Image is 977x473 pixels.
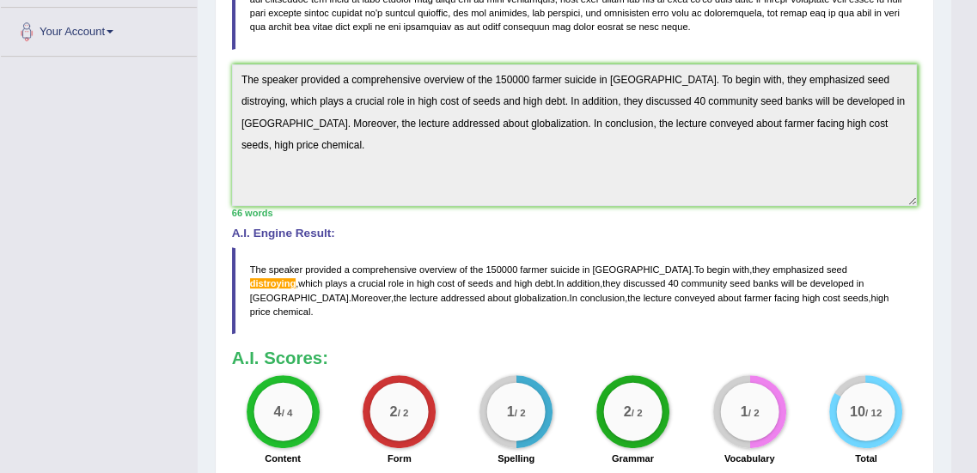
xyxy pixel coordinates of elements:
big: 10 [850,403,865,419]
span: emphasized [772,264,824,275]
small: / 2 [515,407,526,418]
span: begin [706,264,730,275]
span: addition [566,278,600,288]
span: discussed [623,278,665,288]
span: farmer [744,293,772,303]
span: and [496,278,511,288]
span: in [583,264,590,275]
span: crucial [358,278,386,288]
span: conveyed [675,293,715,303]
big: 2 [623,403,631,419]
label: Vocabulary [724,452,775,465]
span: the [627,293,640,303]
span: about [717,293,742,303]
span: Possible spelling mistake found. (did you mean: destroying) [250,278,296,288]
span: seeds [467,278,492,288]
big: 4 [273,403,281,419]
span: cost [822,293,840,303]
span: farmer [520,264,547,275]
span: comprehensive [352,264,417,275]
span: overview [419,264,457,275]
label: Grammar [612,452,654,465]
blockquote: . , , . , . , . , , . [232,247,918,334]
span: high [514,278,532,288]
span: Moreover [351,293,391,303]
a: Your Account [1,8,197,51]
span: seeds [843,293,868,303]
label: Content [265,452,301,465]
span: facing [774,293,799,303]
small: / 12 [865,407,882,418]
span: high [417,278,435,288]
h4: A.I. Engine Result: [232,227,918,240]
span: the [394,293,406,303]
span: [GEOGRAPHIC_DATA] [250,293,349,303]
small: / 2 [631,407,642,418]
span: a [350,278,355,288]
span: of [460,264,467,275]
span: a [345,264,350,275]
span: high [870,293,888,303]
span: chemical [273,306,311,317]
span: cost [437,278,455,288]
span: will [781,278,794,288]
span: lecture [409,293,437,303]
small: / 2 [748,407,759,418]
label: Total [855,452,877,465]
span: 40 [668,278,678,288]
span: addressed [441,293,485,303]
span: they [602,278,620,288]
label: Spelling [498,452,534,465]
span: with [732,264,749,275]
span: about [487,293,511,303]
span: The [250,264,266,275]
span: provided [305,264,341,275]
span: To [694,264,705,275]
small: / 4 [281,407,292,418]
big: 1 [507,403,515,419]
span: they [752,264,770,275]
span: lecture [644,293,672,303]
span: in [406,278,414,288]
span: seed [730,278,750,288]
span: community [681,278,727,288]
span: which [298,278,322,288]
big: 1 [740,403,748,419]
small: / 2 [398,407,409,418]
span: of [457,278,465,288]
label: Form [388,452,412,465]
span: role [388,278,404,288]
b: A.I. Scores: [232,349,328,367]
span: In [570,293,577,303]
span: price [250,306,271,317]
span: debt [534,278,553,288]
span: developed [810,278,854,288]
span: the [470,264,483,275]
span: seed [827,264,847,275]
span: plays [326,278,348,288]
span: high [802,293,820,303]
span: In [556,278,564,288]
span: 150000 [485,264,517,275]
span: in [857,278,864,288]
div: 66 words [232,206,918,220]
span: globalization [514,293,566,303]
span: be [797,278,807,288]
span: speaker [269,264,302,275]
span: banks [753,278,778,288]
span: suicide [550,264,579,275]
big: 2 [390,403,398,419]
span: conclusion [580,293,625,303]
span: [GEOGRAPHIC_DATA] [592,264,691,275]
